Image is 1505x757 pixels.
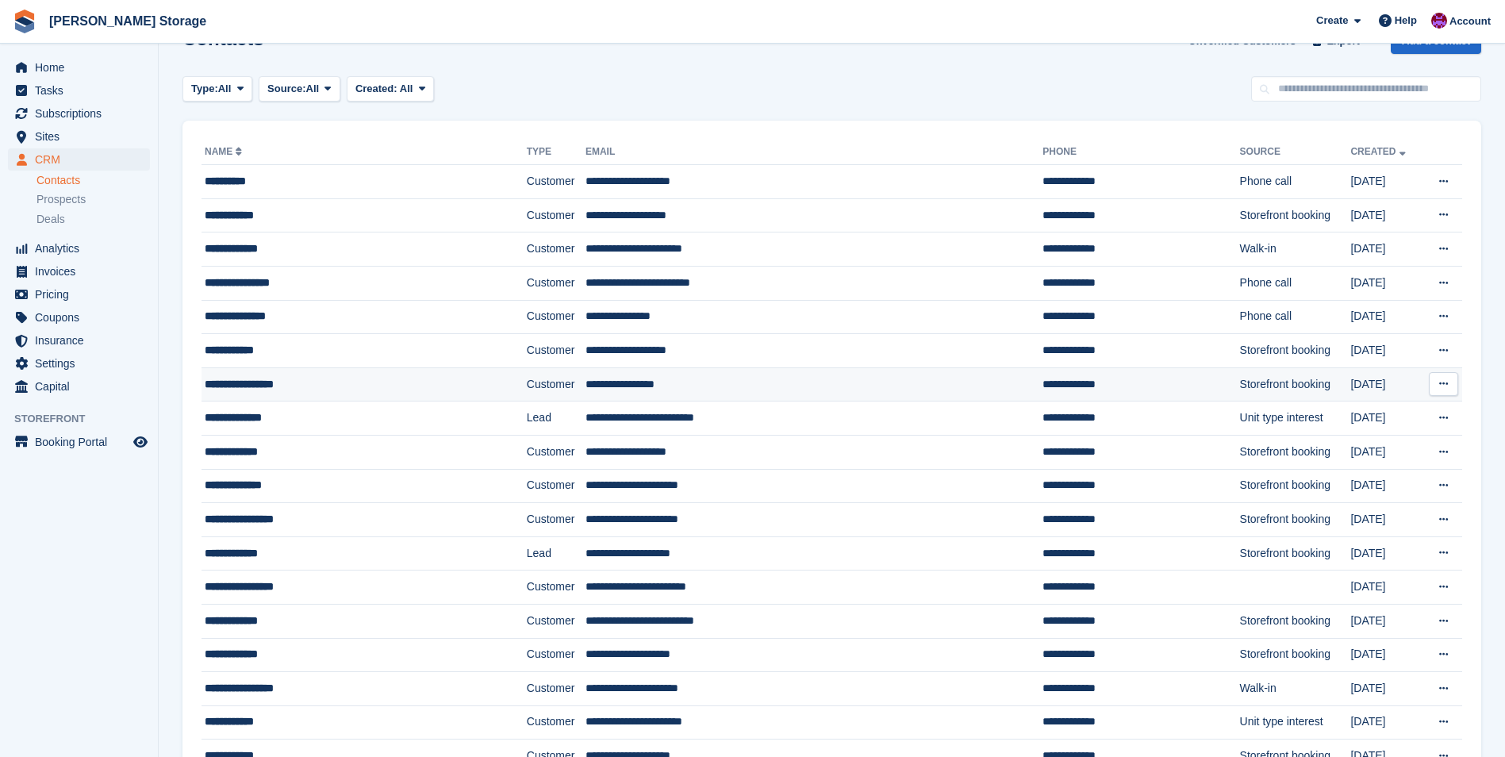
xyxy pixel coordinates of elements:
[585,140,1042,165] th: Email
[527,469,585,503] td: Customer
[1350,536,1421,571] td: [DATE]
[36,191,150,208] a: Prospects
[35,306,130,329] span: Coupons
[35,283,130,305] span: Pricing
[527,367,585,402] td: Customer
[527,266,585,300] td: Customer
[306,81,320,97] span: All
[1350,638,1421,672] td: [DATE]
[8,352,150,375] a: menu
[1042,140,1239,165] th: Phone
[43,8,213,34] a: [PERSON_NAME] Storage
[1350,165,1421,199] td: [DATE]
[35,148,130,171] span: CRM
[35,375,130,398] span: Capital
[8,79,150,102] a: menu
[35,125,130,148] span: Sites
[1240,536,1351,571] td: Storefront booking
[218,81,232,97] span: All
[191,81,218,97] span: Type:
[8,125,150,148] a: menu
[36,212,65,227] span: Deals
[1350,469,1421,503] td: [DATE]
[8,148,150,171] a: menu
[182,76,252,102] button: Type: All
[1240,367,1351,402] td: Storefront booking
[527,140,585,165] th: Type
[259,76,340,102] button: Source: All
[527,536,585,571] td: Lead
[8,431,150,453] a: menu
[8,260,150,282] a: menu
[36,211,150,228] a: Deals
[1395,13,1417,29] span: Help
[1240,672,1351,706] td: Walk-in
[1350,571,1421,605] td: [DATE]
[8,102,150,125] a: menu
[1350,232,1421,267] td: [DATE]
[1240,232,1351,267] td: Walk-in
[1350,367,1421,402] td: [DATE]
[1350,198,1421,232] td: [DATE]
[1240,503,1351,537] td: Storefront booking
[1350,705,1421,740] td: [DATE]
[527,232,585,267] td: Customer
[8,306,150,329] a: menu
[1316,13,1348,29] span: Create
[35,237,130,259] span: Analytics
[527,571,585,605] td: Customer
[1240,198,1351,232] td: Storefront booking
[1240,266,1351,300] td: Phone call
[1350,435,1421,469] td: [DATE]
[527,300,585,334] td: Customer
[1449,13,1491,29] span: Account
[527,334,585,368] td: Customer
[527,198,585,232] td: Customer
[355,83,397,94] span: Created:
[131,432,150,452] a: Preview store
[527,402,585,436] td: Lead
[527,435,585,469] td: Customer
[400,83,413,94] span: All
[1350,300,1421,334] td: [DATE]
[1350,402,1421,436] td: [DATE]
[8,56,150,79] a: menu
[1240,604,1351,638] td: Storefront booking
[36,173,150,188] a: Contacts
[35,352,130,375] span: Settings
[527,604,585,638] td: Customer
[35,431,130,453] span: Booking Portal
[1350,672,1421,706] td: [DATE]
[1240,469,1351,503] td: Storefront booking
[1240,334,1351,368] td: Storefront booking
[35,329,130,352] span: Insurance
[1240,300,1351,334] td: Phone call
[36,192,86,207] span: Prospects
[527,503,585,537] td: Customer
[1431,13,1447,29] img: Audra Whitelaw
[1240,638,1351,672] td: Storefront booking
[1350,334,1421,368] td: [DATE]
[1350,503,1421,537] td: [DATE]
[35,56,130,79] span: Home
[8,329,150,352] a: menu
[1350,604,1421,638] td: [DATE]
[35,260,130,282] span: Invoices
[1240,140,1351,165] th: Source
[1350,266,1421,300] td: [DATE]
[8,237,150,259] a: menu
[8,375,150,398] a: menu
[14,411,158,427] span: Storefront
[205,146,245,157] a: Name
[267,81,305,97] span: Source:
[527,638,585,672] td: Customer
[527,165,585,199] td: Customer
[8,283,150,305] a: menu
[13,10,36,33] img: stora-icon-8386f47178a22dfd0bd8f6a31ec36ba5ce8667c1dd55bd0f319d3a0aa187defe.svg
[1240,165,1351,199] td: Phone call
[527,672,585,706] td: Customer
[35,102,130,125] span: Subscriptions
[1240,402,1351,436] td: Unit type interest
[1240,705,1351,740] td: Unit type interest
[527,705,585,740] td: Customer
